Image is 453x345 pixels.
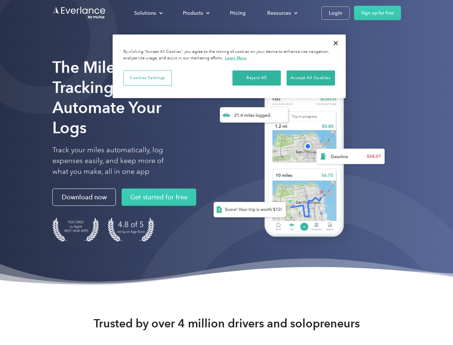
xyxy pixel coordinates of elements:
div: Login [329,9,342,18]
div: Resources [267,9,291,18]
button: Close [328,35,344,51]
div: By clicking “Accept All Cookies”, you agree to the storing of cookies on your device to enhance s... [123,49,335,61]
a: More information about your privacy, opens in a new tab [225,55,247,60]
a: Sign up for free [354,6,401,20]
div: Products [183,9,203,18]
img: Badge for Featured by Apple Best New Apps [52,217,99,241]
div: Pricing [230,9,246,18]
button: Accept All Cookies [287,70,335,86]
div: Solutions [127,7,169,19]
button: Cookies Settings [123,70,172,86]
a: Download now [52,189,116,206]
button: Reject All [232,70,281,86]
a: Login [321,6,350,20]
a: Get started for free [122,189,196,206]
div: Cookie banner [113,34,346,98]
div: Privacy [113,34,346,98]
p: Track your miles automatically, log expenses easily, and keep more of what you make, all in one app [52,145,180,177]
div: Solutions [134,9,156,18]
a: Go to homepage [52,6,106,20]
strong: Trusted by over 4 million drivers and solopreneurs [94,316,360,331]
div: Resources [260,7,303,19]
div: Products [176,7,216,19]
img: 4.9 out of 5 stars on the app store [108,217,154,241]
img: Everlance, mileage tracker app, expense tracking app [202,68,391,248]
a: Pricing [223,7,253,19]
